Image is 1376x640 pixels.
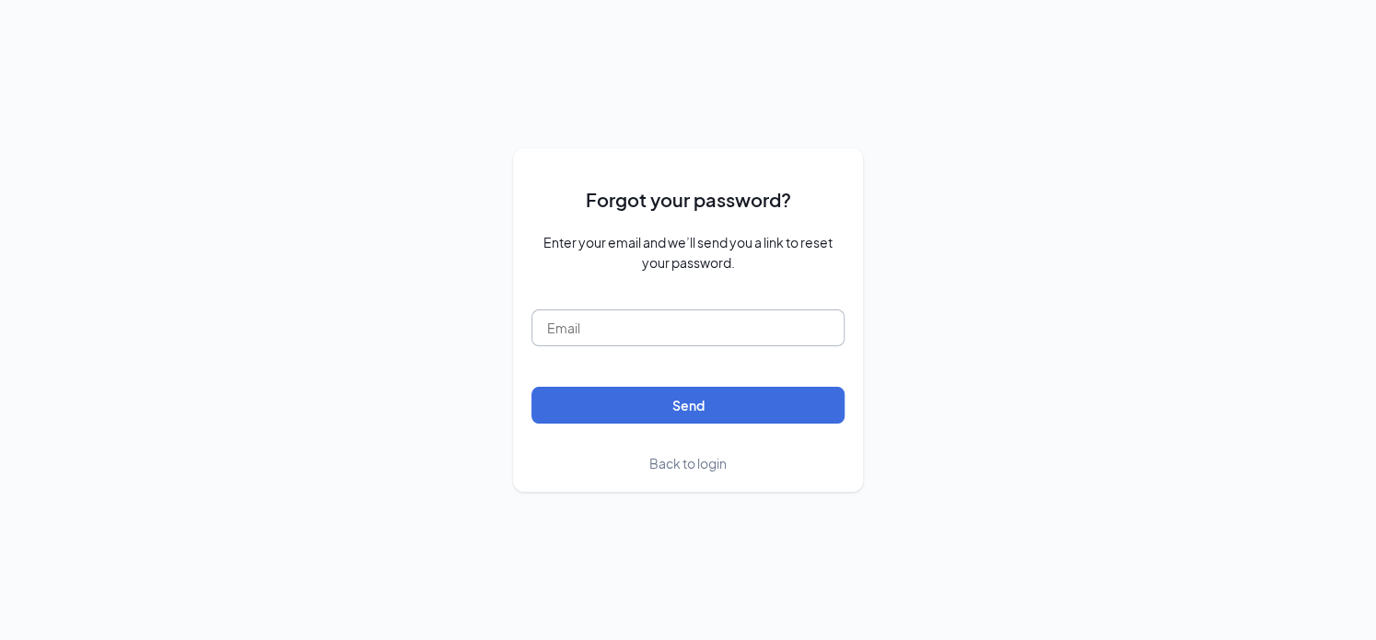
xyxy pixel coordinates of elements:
input: Email [531,309,845,346]
span: Forgot your password? [586,185,791,214]
span: Back to login [649,455,727,471]
button: Send [531,387,845,424]
span: Enter your email and we’ll send you a link to reset your password. [531,232,845,273]
a: Back to login [649,453,727,473]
